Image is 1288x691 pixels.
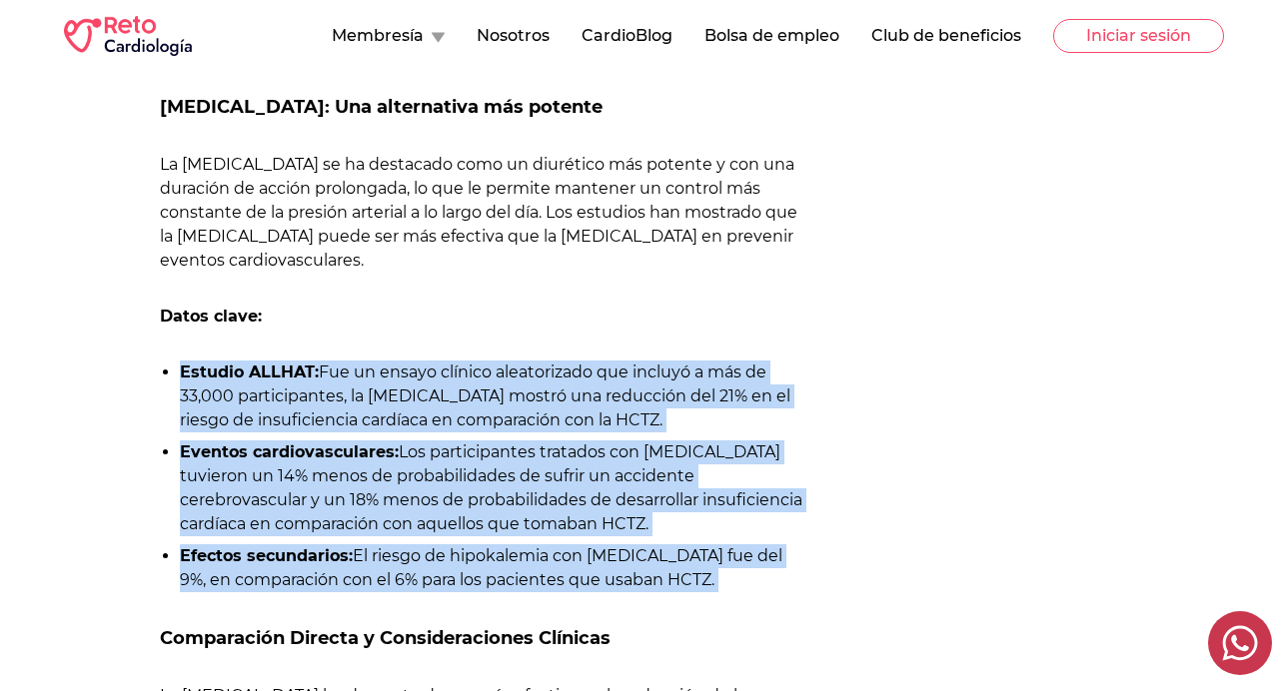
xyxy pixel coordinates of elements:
[332,24,445,48] button: Membresía
[582,24,672,48] button: CardioBlog
[871,24,1021,48] button: Club de beneficios
[180,544,805,592] li: El riesgo de hipokalemia con [MEDICAL_DATA] fue del 9%, en comparación con el 6% para los pacient...
[160,307,262,326] strong: Datos clave:
[64,16,192,56] img: RETO Cardio Logo
[180,546,353,565] strong: Efectos secundarios:
[160,153,805,273] p: La [MEDICAL_DATA] se ha destacado como un diurético más potente y con una duración de acción prol...
[477,24,550,48] button: Nosotros
[1053,19,1224,53] button: Iniciar sesión
[180,442,399,461] strong: Eventos cardiovasculares:
[704,24,839,48] button: Bolsa de empleo
[180,360,805,432] li: Fue un ensayo clínico aleatorizado que incluyó a más de 33,000 participantes, la [MEDICAL_DATA] m...
[180,362,319,381] strong: Estudio ALLHAT:
[160,93,805,121] h2: [MEDICAL_DATA]: Una alternativa más potente
[180,440,805,536] li: Los participantes tratados con [MEDICAL_DATA] tuvieron un 14% menos de probabilidades de sufrir u...
[160,624,805,652] h2: Comparación Directa y Consideraciones Clínicas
